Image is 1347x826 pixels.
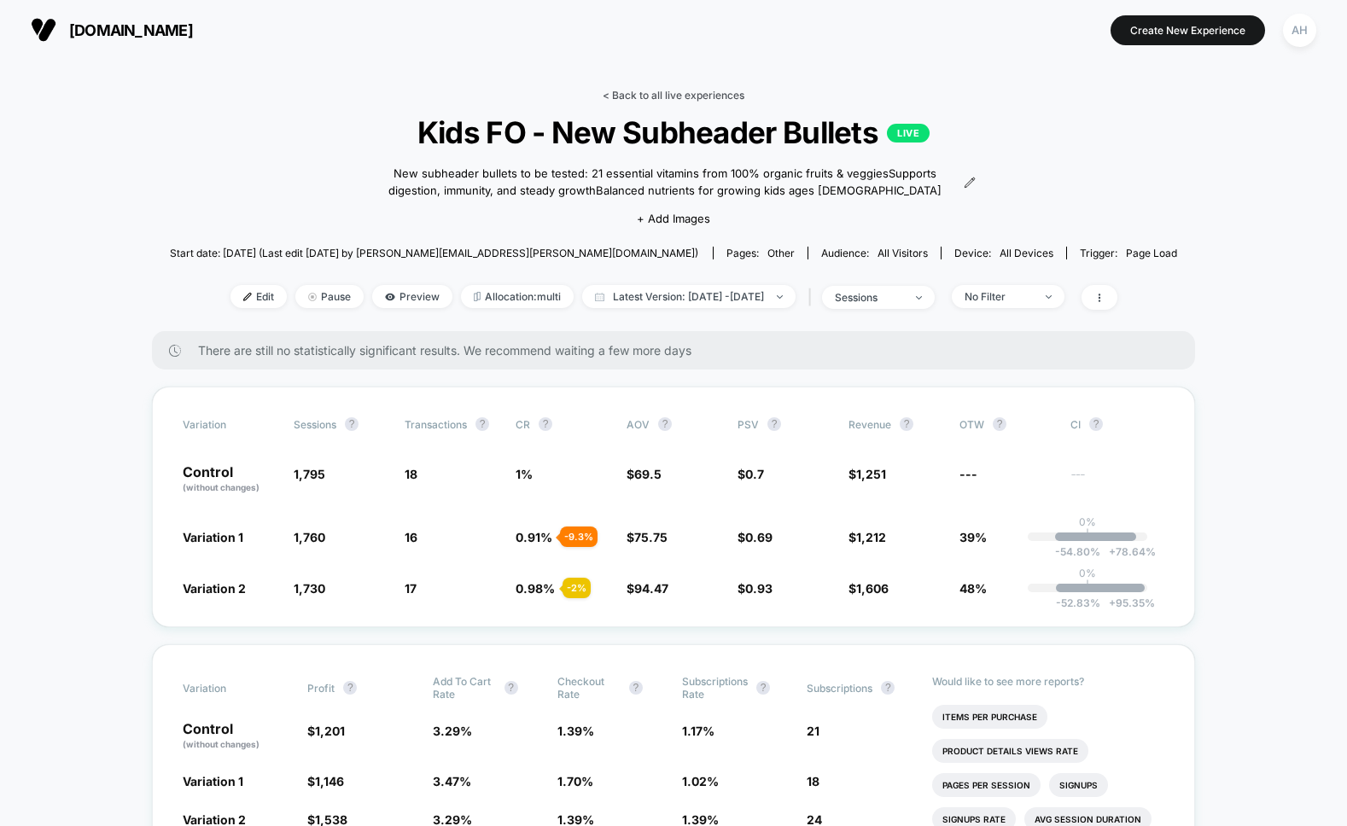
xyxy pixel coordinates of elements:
span: + [1109,596,1116,609]
span: --- [1070,469,1164,494]
span: Pause [295,285,364,308]
span: $ [848,530,886,544]
span: 1.02 % [682,774,719,788]
button: ? [767,417,781,431]
img: Visually logo [31,17,56,43]
li: Pages Per Session [932,773,1041,797]
button: [DOMAIN_NAME] [26,16,198,44]
p: Control [183,722,290,751]
button: ? [756,681,770,695]
span: 18 [405,467,417,481]
span: 3.47 % [433,774,471,788]
span: 16 [405,530,417,544]
span: Variation [183,675,277,701]
img: edit [243,293,252,301]
img: calendar [595,293,604,301]
span: $ [738,530,773,544]
span: $ [627,530,668,544]
span: Kids FO - New Subheader Bullets [220,114,1127,150]
p: 0% [1079,515,1096,528]
span: CI [1070,417,1164,431]
span: (without changes) [183,739,259,749]
span: Add To Cart Rate [433,675,496,701]
span: all devices [1000,247,1053,259]
span: 1.39 % [557,724,594,738]
li: Signups [1049,773,1108,797]
button: Create New Experience [1111,15,1265,45]
span: 1.17 % [682,724,714,738]
span: 1,212 [856,530,886,544]
span: + Add Images [637,212,710,225]
span: 0.93 [745,581,773,596]
span: 1,760 [294,530,325,544]
span: 95.35 % [1100,596,1155,609]
span: --- [959,467,977,481]
img: end [1046,295,1052,299]
span: $ [848,467,886,481]
span: -54.80 % [1055,545,1100,558]
span: (without changes) [183,482,259,492]
span: There are still no statistically significant results. We recommend waiting a few more days [198,343,1161,358]
span: 94.47 [634,581,668,596]
span: 0.7 [745,467,764,481]
span: 48% [959,581,987,596]
span: 0.91 % [516,530,552,544]
img: rebalance [474,292,481,301]
span: PSV [738,418,759,431]
button: ? [504,681,518,695]
span: Sessions [294,418,336,431]
span: $ [627,581,668,596]
li: Product Details Views Rate [932,739,1088,763]
img: end [308,293,317,301]
span: $ [307,774,344,788]
span: $ [738,581,773,596]
button: ? [1089,417,1103,431]
div: Pages: [726,247,795,259]
p: | [1086,579,1089,592]
span: Profit [307,682,335,695]
span: Latest Version: [DATE] - [DATE] [582,285,796,308]
span: 39% [959,530,987,544]
span: 69.5 [634,467,662,481]
span: 1,795 [294,467,325,481]
span: CR [516,418,530,431]
span: | [804,285,822,310]
span: All Visitors [878,247,928,259]
span: 0.98 % [516,581,555,596]
div: - 2 % [563,578,591,598]
button: ? [993,417,1006,431]
span: Device: [941,247,1066,259]
img: end [777,295,783,299]
p: Would like to see more reports? [932,675,1165,688]
span: Preview [372,285,452,308]
div: sessions [835,291,903,304]
span: Page Load [1126,247,1177,259]
p: LIVE [887,124,930,143]
span: 1.70 % [557,774,593,788]
span: OTW [959,417,1053,431]
span: 1,201 [315,724,345,738]
span: Variation 1 [183,774,243,788]
span: 75.75 [634,530,668,544]
p: | [1086,528,1089,541]
button: ? [629,681,643,695]
button: AH [1278,13,1321,48]
button: ? [345,417,359,431]
span: -52.83 % [1056,596,1100,609]
span: AOV [627,418,650,431]
span: 17 [405,581,417,596]
span: Subscriptions [807,682,872,695]
div: Audience: [821,247,928,259]
span: New subheader bullets to be tested: 21 essential vitamins from 100% organic fruits & veggiesSuppo... [371,166,959,199]
span: 1,730 [294,581,325,596]
span: Variation 2 [183,581,246,596]
div: No Filter [965,290,1033,303]
p: 0% [1079,567,1096,579]
button: ? [539,417,552,431]
span: Edit [230,285,287,308]
p: Control [183,465,277,494]
span: Transactions [405,418,467,431]
span: 3.29 % [433,724,472,738]
a: < Back to all live experiences [603,89,744,102]
span: 1,606 [856,581,889,596]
